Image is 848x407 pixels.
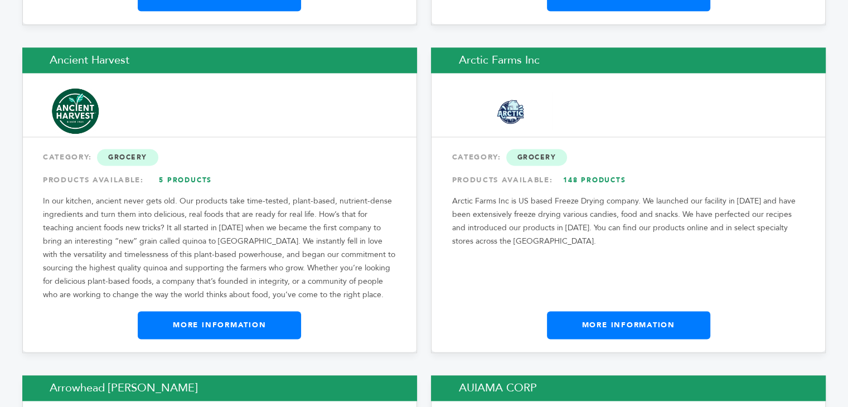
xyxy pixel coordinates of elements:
[452,170,805,190] div: PRODUCTS AVAILABLE:
[22,375,417,401] h2: Arrowhead [PERSON_NAME]
[459,92,563,130] img: Arctic Farms Inc
[452,195,805,248] p: Arctic Farms Inc is US based Freeze Drying company. We launched our facility in [DATE] and have b...
[22,47,417,73] h2: Ancient Harvest
[452,147,805,167] div: CATEGORY:
[97,149,158,166] span: Grocery
[547,311,710,339] a: More Information
[50,87,100,134] img: Ancient Harvest
[555,170,633,190] a: 148 Products
[43,147,396,167] div: CATEGORY:
[138,311,301,339] a: More Information
[431,375,826,401] h2: AUIAMA CORP
[506,149,568,166] span: Grocery
[43,195,396,302] p: In our kitchen, ancient never gets old. Our products take time-tested, plant-based, nutrient-dens...
[147,170,225,190] a: 5 Products
[43,170,396,190] div: PRODUCTS AVAILABLE:
[431,47,826,73] h2: Arctic Farms Inc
